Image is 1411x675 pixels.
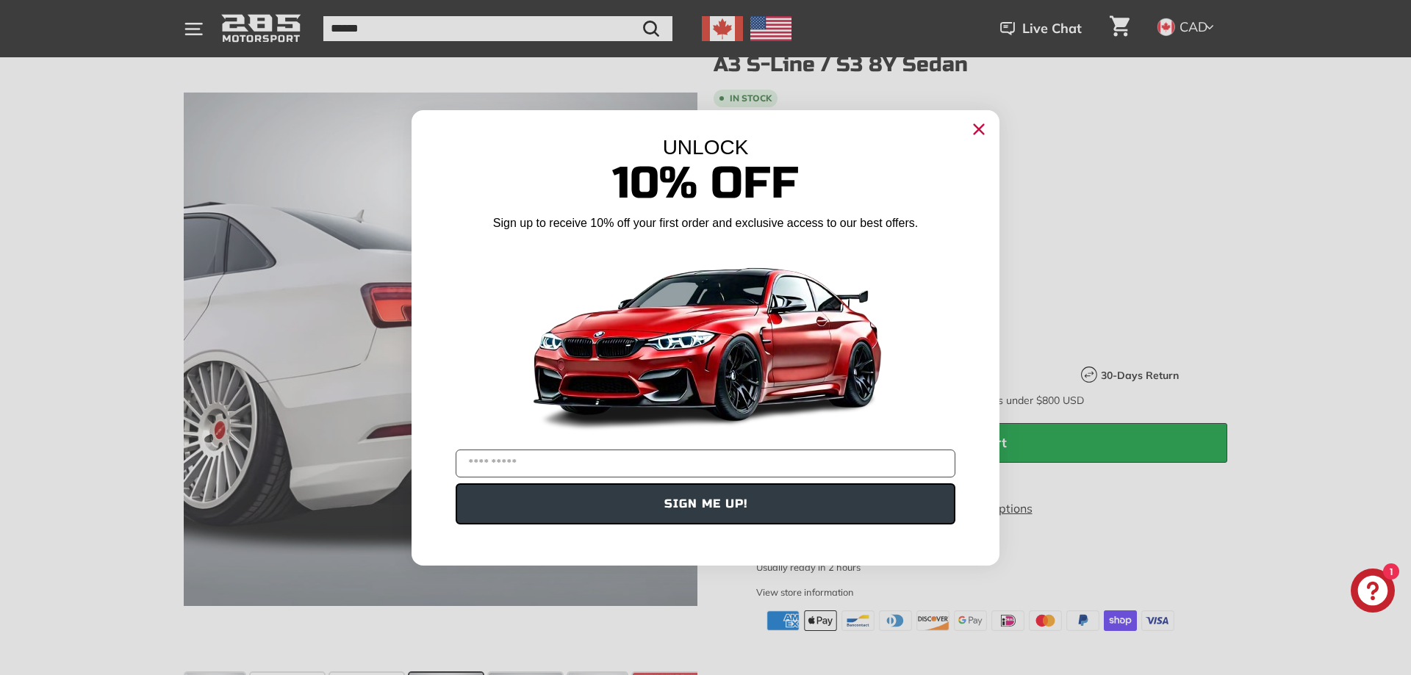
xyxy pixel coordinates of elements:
span: 10% Off [612,156,799,210]
button: Close dialog [967,118,991,141]
span: Sign up to receive 10% off your first order and exclusive access to our best offers. [493,217,918,229]
input: YOUR EMAIL [456,450,955,477]
inbox-online-store-chat: Shopify online store chat [1346,568,1399,616]
img: Banner showing BMW 4 Series Body kit [522,237,889,444]
button: SIGN ME UP! [456,483,955,524]
span: UNLOCK [663,136,749,159]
